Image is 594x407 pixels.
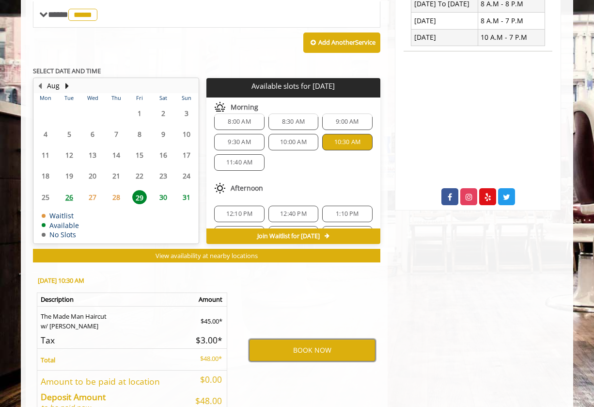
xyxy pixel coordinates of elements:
[199,295,222,304] b: Amount
[36,81,44,91] button: Previous Month
[104,93,127,103] th: Thu
[42,222,79,229] td: Available
[214,134,264,150] div: 9:30 AM
[257,232,320,240] span: Join Waitlist for [DATE]
[336,118,359,126] span: 9:00 AM
[175,187,199,208] td: Select day31
[42,231,79,238] td: No Slots
[282,118,305,126] span: 8:30 AM
[318,38,375,47] b: Add Another Service
[189,354,222,364] p: $48.00*
[214,206,264,222] div: 12:10 PM
[38,276,84,285] b: [DATE] 10:30 AM
[214,182,226,194] img: afternoon slots
[334,138,361,146] span: 10:30 AM
[322,134,372,150] div: 10:30 AM
[336,210,359,218] span: 1:10 PM
[33,249,380,263] button: View availability at nearby locations
[128,187,151,208] td: Select day29
[322,226,372,243] div: 4:20 PM
[411,29,478,46] td: [DATE]
[104,187,127,208] td: Select day28
[478,29,545,46] td: 10 A.M - 7 P.M
[62,190,77,204] span: 26
[322,206,372,222] div: 1:10 PM
[41,336,182,345] h5: Tax
[280,210,307,218] span: 12:40 PM
[411,13,478,29] td: [DATE]
[109,190,124,204] span: 28
[42,212,79,219] td: Waitlist
[41,391,106,403] b: Deposit Amount
[57,93,80,103] th: Tue
[268,206,318,222] div: 12:40 PM
[37,307,187,331] td: The Made Man Haircut w/ [PERSON_NAME]
[231,103,258,111] span: Morning
[179,190,194,204] span: 31
[226,159,253,166] span: 11:40 AM
[186,307,227,331] td: $45.00*
[322,114,372,130] div: 9:00 AM
[214,226,264,243] div: 1:40 PM
[41,295,74,304] b: Description
[151,93,174,103] th: Sat
[189,375,222,384] h5: $0.00
[47,81,60,91] button: Aug
[214,154,264,171] div: 11:40 AM
[268,226,318,243] div: 3:20 PM
[210,82,376,90] p: Available slots for [DATE]
[226,210,253,218] span: 12:10 PM
[268,134,318,150] div: 10:00 AM
[151,187,174,208] td: Select day30
[34,93,57,103] th: Mon
[303,33,380,53] button: Add AnotherService
[268,114,318,130] div: 8:30 AM
[231,184,263,192] span: Afternoon
[175,93,199,103] th: Sun
[214,114,264,130] div: 8:00 AM
[63,81,71,91] button: Next Month
[128,93,151,103] th: Fri
[156,190,171,204] span: 30
[81,187,104,208] td: Select day27
[57,187,80,208] td: Select day26
[280,138,307,146] span: 10:00 AM
[85,190,100,204] span: 27
[228,138,250,146] span: 9:30 AM
[228,118,250,126] span: 8:00 AM
[249,339,375,361] button: BOOK NOW
[33,66,101,75] b: SELECT DATE AND TIME
[214,101,226,113] img: morning slots
[41,377,182,386] h5: Amount to be paid at location
[156,251,258,260] span: View availability at nearby locations
[41,356,55,364] b: Total
[478,13,545,29] td: 8 A.M - 7 P.M
[81,93,104,103] th: Wed
[132,190,147,204] span: 29
[189,336,222,345] h5: $3.00*
[189,396,222,406] h5: $48.00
